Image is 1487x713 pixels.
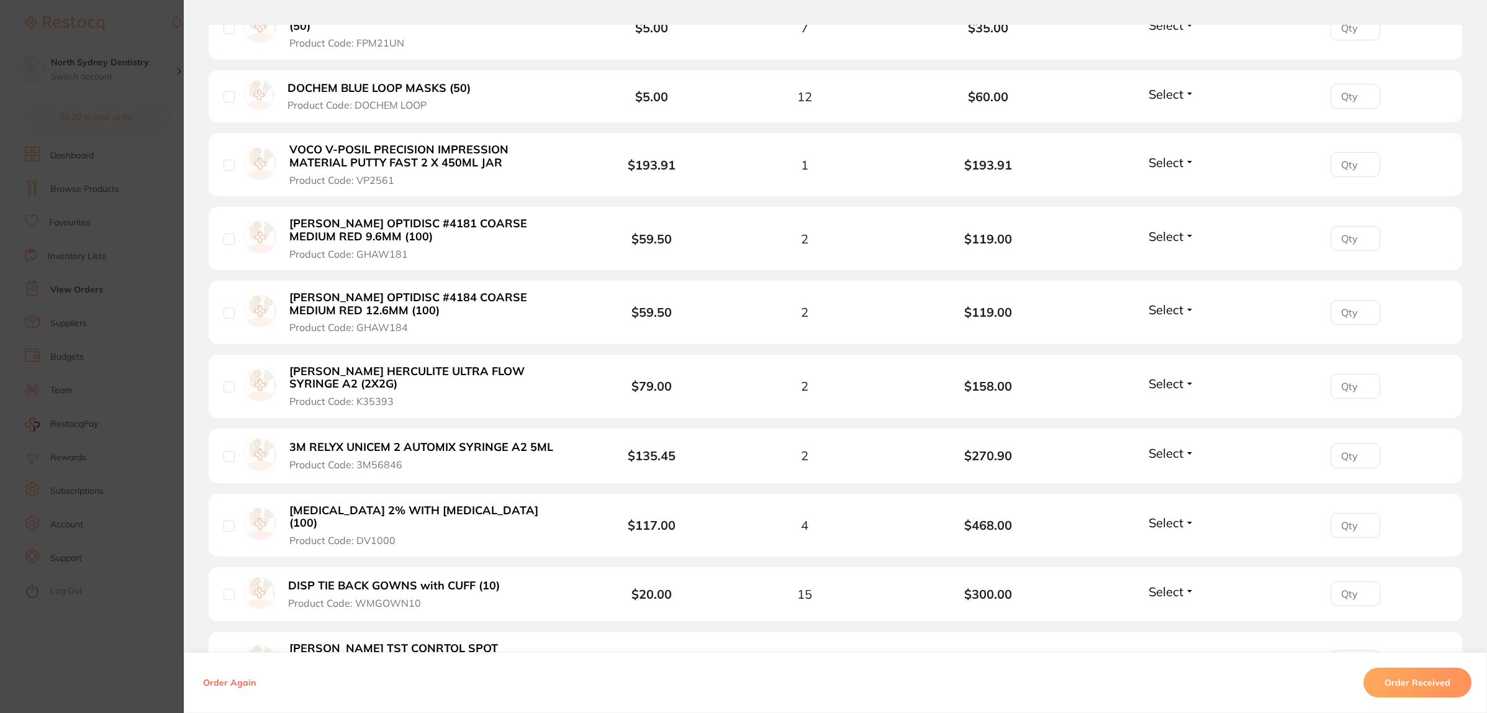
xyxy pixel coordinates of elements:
span: Product Code: WMGOWN10 [288,597,421,609]
img: BROWNE TST CONRTOL SPOT INDICATORS + BOOK (300) [244,645,276,678]
img: BOX ARTEMIS SENSITIVE LOOP MASKS WHITE (50) [244,11,276,43]
b: $119.00 [897,305,1080,319]
b: $270.90 [897,448,1080,463]
span: Select [1149,17,1183,33]
span: Product Code: DOCHEM LOOP [287,99,427,111]
span: Product Code: GHAW181 [289,248,408,260]
b: $193.91 [628,157,676,173]
button: DOCHEM BLUE LOOP MASKS (50) Product Code: DOCHEM LOOP [284,81,484,112]
b: BOX ARTEMIS SENSITIVE LOOP MASKS WHITE (50) [289,7,568,32]
button: Order Received [1363,668,1471,697]
span: Select [1149,445,1183,461]
button: [PERSON_NAME] HERCULITE ULTRA FLOW SYRINGE A2 (2X2G) Product Code: K35393 [286,365,572,408]
input: Qty [1331,16,1380,40]
span: 1 [801,158,808,172]
b: $5.00 [635,20,668,35]
input: Qty [1331,443,1380,468]
span: Select [1149,376,1183,391]
img: 3M RELYX UNICEM 2 AUTOMIX SYRINGE A2 5ML [244,438,276,471]
button: [MEDICAL_DATA] 2% WITH [MEDICAL_DATA] (100) Product Code: DV1000 [286,504,572,547]
button: Select [1145,155,1198,170]
button: [PERSON_NAME] OPTIDISC #4181 COARSE MEDIUM RED 9.6MM (100) Product Code: GHAW181 [286,217,572,260]
b: $468.00 [897,518,1080,532]
b: $117.00 [628,517,676,533]
b: [PERSON_NAME] OPTIDISC #4184 COARSE MEDIUM RED 12.6MM (100) [289,291,568,317]
b: $5.00 [635,89,668,104]
span: 7 [801,20,808,35]
b: $60.00 [897,89,1080,104]
button: [PERSON_NAME] TST CONRTOL SPOT INDICATORS + BOOK (300) Product Code: BR3739 [286,642,572,685]
button: DISP TIE BACK GOWNS with CUFF (10) Product Code: WMGOWN10 [284,579,512,609]
span: 2 [801,379,808,393]
input: Qty [1331,152,1380,177]
span: 12 [797,89,812,104]
span: Product Code: 3M56846 [289,459,402,470]
button: BOX ARTEMIS SENSITIVE LOOP MASKS WHITE (50) Product Code: FPM21UN [286,6,572,50]
b: $300.00 [897,587,1080,601]
b: DOCHEM BLUE LOOP MASKS (50) [287,82,471,95]
button: Select [1145,86,1198,102]
b: $20.00 [631,586,672,602]
b: [PERSON_NAME] OPTIDISC #4181 COARSE MEDIUM RED 9.6MM (100) [289,217,568,243]
span: Product Code: VP2561 [289,175,394,186]
input: Qty [1331,650,1380,675]
img: KERR OPTIDISC #4181 COARSE MEDIUM RED 9.6MM (100) [244,221,276,253]
img: KERR HERCULITE ULTRA FLOW SYRINGE A2 (2X2G) [244,369,276,401]
input: Qty [1331,300,1380,325]
span: Product Code: K35393 [289,396,394,407]
b: $158.00 [897,379,1080,393]
span: Select [1149,86,1183,102]
span: Product Code: GHAW184 [289,322,408,333]
span: 2 [801,305,808,319]
b: [MEDICAL_DATA] 2% WITH [MEDICAL_DATA] (100) [289,504,568,530]
b: $35.00 [897,20,1080,35]
b: [PERSON_NAME] HERCULITE ULTRA FLOW SYRINGE A2 (2X2G) [289,365,568,391]
b: $59.50 [631,231,672,247]
b: $193.91 [897,158,1080,172]
span: Select [1149,229,1183,244]
button: Select [1145,302,1198,317]
button: [PERSON_NAME] OPTIDISC #4184 COARSE MEDIUM RED 12.6MM (100) Product Code: GHAW184 [286,291,572,334]
span: Select [1149,515,1183,530]
button: Order Again [199,677,260,688]
img: LIDOCAINE 2% WITH ADRENALINE (100) [244,507,276,540]
input: Qty [1331,374,1380,399]
b: [PERSON_NAME] TST CONRTOL SPOT INDICATORS + BOOK (300) [289,642,568,668]
button: 3M RELYX UNICEM 2 AUTOMIX SYRINGE A2 5ML Product Code: 3M56846 [286,440,564,471]
b: $119.00 [897,232,1080,246]
input: Qty [1331,226,1380,251]
b: $59.50 [631,304,672,320]
span: 2 [801,448,808,463]
input: Qty [1331,581,1380,606]
span: 4 [801,518,808,532]
b: DISP TIE BACK GOWNS with CUFF (10) [288,579,500,593]
button: Select [1145,584,1198,599]
b: VOCO V-POSIL PRECISION IMPRESSION MATERIAL PUTTY FAST 2 X 450ML JAR [289,143,568,169]
span: Select [1149,302,1183,317]
span: Select [1149,155,1183,170]
span: Product Code: DV1000 [289,535,395,546]
span: Product Code: FPM21UN [289,37,404,48]
span: 15 [797,587,812,601]
span: Select [1149,584,1183,599]
button: Select [1145,229,1198,244]
img: DOCHEM BLUE LOOP MASKS (50) [244,80,274,111]
b: $79.00 [631,378,672,394]
img: VOCO V-POSIL PRECISION IMPRESSION MATERIAL PUTTY FAST 2 X 450ML JAR [244,147,276,179]
input: Qty [1331,513,1380,538]
span: 2 [801,232,808,246]
button: Select [1145,515,1198,530]
img: KERR OPTIDISC #4184 COARSE MEDIUM RED 12.6MM (100) [244,295,276,327]
button: Select [1145,17,1198,33]
b: $135.45 [628,448,676,463]
img: DISP TIE BACK GOWNS with CUFF (10) [244,577,275,608]
b: 3M RELYX UNICEM 2 AUTOMIX SYRINGE A2 5ML [289,441,553,454]
button: VOCO V-POSIL PRECISION IMPRESSION MATERIAL PUTTY FAST 2 X 450ML JAR Product Code: VP2561 [286,143,572,186]
input: Qty [1331,84,1380,109]
button: Select [1145,445,1198,461]
button: Select [1145,376,1198,391]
